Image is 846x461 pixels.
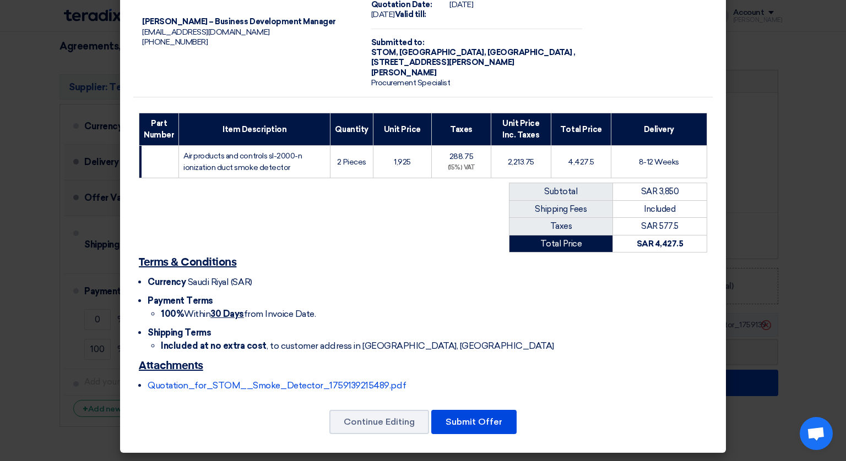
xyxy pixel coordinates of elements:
[148,380,406,391] a: Quotation_for_STOM__Smoke_Detector_1759139215489.pdf
[161,339,707,353] li: , to customer address in [GEOGRAPHIC_DATA], [GEOGRAPHIC_DATA]
[611,113,707,146] th: Delivery
[395,10,426,19] strong: Valid till:
[612,183,707,201] td: SAR 3,850
[509,200,613,218] td: Shipping Fees
[142,37,208,47] span: [PHONE_NUMBER]
[371,78,450,87] span: Procurement Specialist
[508,157,534,167] span: 2,213.75
[641,221,679,231] span: SAR 577.5
[800,417,833,450] div: Open chat
[431,410,517,434] button: Submit Offer
[373,113,431,146] th: Unit Price
[139,113,179,146] th: Part Number
[436,163,486,173] div: (15%) VAT
[509,235,613,253] td: Total Price
[509,218,613,235] td: Taxes
[142,28,270,37] span: [EMAIL_ADDRESS][DOMAIN_NAME]
[491,113,551,146] th: Unit Price Inc. Taxes
[210,309,244,319] u: 30 Days
[161,309,316,319] span: Within from Invoice Date.
[183,151,302,172] span: Air products and controls sl-2000-n ionization duct smoke detector
[394,157,411,167] span: 1,925
[509,183,613,201] td: Subtotal
[637,239,684,249] strong: SAR 4,427.5
[371,10,395,19] span: [DATE]
[139,360,203,371] u: Attachments
[371,48,576,67] span: [GEOGRAPHIC_DATA], [GEOGRAPHIC_DATA] ,[STREET_ADDRESS][PERSON_NAME]
[568,157,594,167] span: 4,427.5
[161,309,184,319] strong: 100%
[148,295,213,306] span: Payment Terms
[639,157,679,167] span: 8-12 Weeks
[449,152,473,161] span: 288.75
[148,277,186,287] span: Currency
[371,68,437,78] span: [PERSON_NAME]
[148,327,211,338] span: Shipping Terms
[371,38,425,47] strong: Submitted to:
[329,410,429,434] button: Continue Editing
[161,341,267,351] strong: Included at no extra cost
[371,48,398,57] span: STOM,
[139,257,236,268] u: Terms & Conditions
[179,113,330,146] th: Item Description
[337,157,366,167] span: 2 Pieces
[330,113,373,146] th: Quantity
[644,204,675,214] span: Included
[188,277,252,287] span: Saudi Riyal (SAR)
[142,17,354,27] div: [PERSON_NAME] – Business Development Manager
[432,113,491,146] th: Taxes
[551,113,611,146] th: Total Price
